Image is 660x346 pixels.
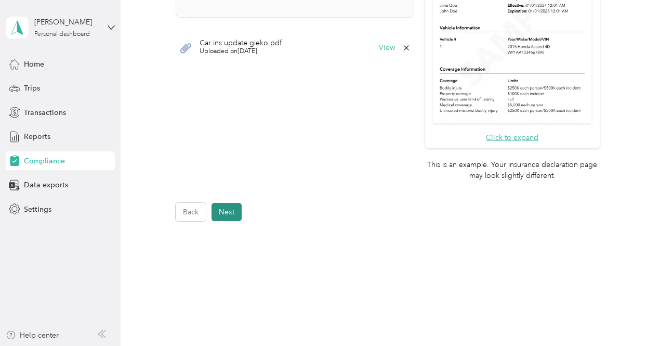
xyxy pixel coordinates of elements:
button: Help center [6,330,59,341]
button: View [379,44,395,52]
span: Compliance [24,156,65,166]
span: Car ins update gieko.pdf [200,40,282,47]
button: Back [176,203,206,221]
span: Home [24,59,44,70]
div: Personal dashboard [34,31,90,37]
span: Trips [24,83,40,94]
span: Reports [24,131,50,142]
span: Data exports [24,180,68,190]
div: [PERSON_NAME] [34,17,99,28]
span: Transactions [24,107,66,118]
iframe: Everlance-gr Chat Button Frame [602,288,660,346]
button: Click to expand [486,132,538,143]
span: Settings [24,204,51,215]
p: This is an example. Your insurance declaration page may look slightly different. [425,159,600,181]
button: Next [212,203,242,221]
span: Uploaded on [DATE] [200,47,282,56]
